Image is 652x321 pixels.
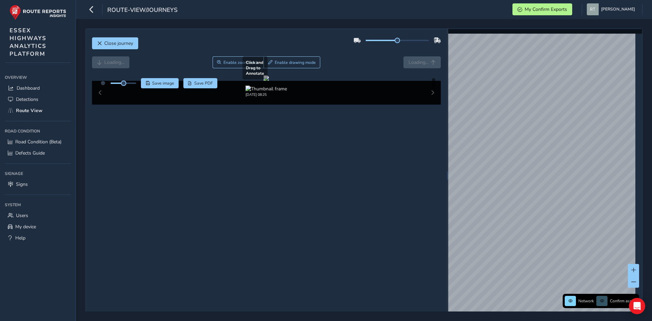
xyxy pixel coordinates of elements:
[141,78,179,88] button: Save
[578,298,594,304] span: Network
[92,37,138,49] button: Close journey
[5,72,71,83] div: Overview
[5,126,71,136] div: Road Condition
[246,92,287,97] div: [DATE] 08:25
[610,298,637,304] span: Confirm assets
[213,56,264,68] button: Zoom
[5,210,71,221] a: Users
[525,6,567,13] span: My Confirm Exports
[264,56,320,68] button: Draw
[107,6,178,15] span: route-view/journeys
[15,224,36,230] span: My device
[587,3,599,15] img: diamond-layout
[183,78,218,88] button: PDF
[5,105,71,116] a: Route View
[16,212,28,219] span: Users
[223,60,259,65] span: Enable zoom mode
[16,181,28,188] span: Signs
[587,3,637,15] button: [PERSON_NAME]
[5,136,71,147] a: Road Condition (Beta)
[104,40,133,47] span: Close journey
[194,81,213,86] span: Save PDF
[16,96,38,103] span: Detections
[16,107,42,114] span: Route View
[5,221,71,232] a: My device
[5,200,71,210] div: System
[15,150,45,156] span: Defects Guide
[152,81,174,86] span: Save image
[601,3,635,15] span: [PERSON_NAME]
[10,5,66,20] img: rr logo
[10,26,47,58] span: ESSEX HIGHWAYS ANALYTICS PLATFORM
[246,86,287,92] img: Thumbnail frame
[275,60,316,65] span: Enable drawing mode
[629,298,645,314] div: Open Intercom Messenger
[15,139,61,145] span: Road Condition (Beta)
[5,179,71,190] a: Signs
[15,235,25,241] span: Help
[5,83,71,94] a: Dashboard
[17,85,40,91] span: Dashboard
[5,94,71,105] a: Detections
[512,3,572,15] button: My Confirm Exports
[5,232,71,244] a: Help
[5,168,71,179] div: Signage
[5,147,71,159] a: Defects Guide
